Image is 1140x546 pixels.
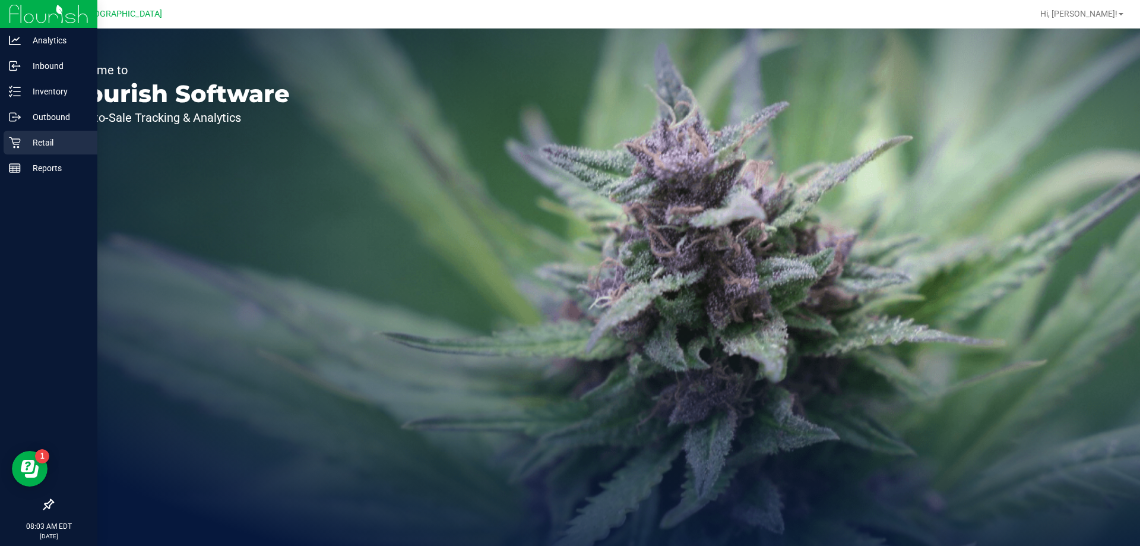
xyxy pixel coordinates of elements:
[64,112,290,124] p: Seed-to-Sale Tracking & Analytics
[9,86,21,97] inline-svg: Inventory
[21,135,92,150] p: Retail
[21,33,92,48] p: Analytics
[1040,9,1117,18] span: Hi, [PERSON_NAME]!
[64,64,290,76] p: Welcome to
[81,9,162,19] span: [GEOGRAPHIC_DATA]
[35,449,49,463] iframe: Resource center unread badge
[64,82,290,106] p: Flourish Software
[21,161,92,175] p: Reports
[9,162,21,174] inline-svg: Reports
[9,111,21,123] inline-svg: Outbound
[5,521,92,532] p: 08:03 AM EDT
[9,60,21,72] inline-svg: Inbound
[9,137,21,149] inline-svg: Retail
[5,532,92,541] p: [DATE]
[21,84,92,99] p: Inventory
[12,451,47,487] iframe: Resource center
[9,34,21,46] inline-svg: Analytics
[21,110,92,124] p: Outbound
[21,59,92,73] p: Inbound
